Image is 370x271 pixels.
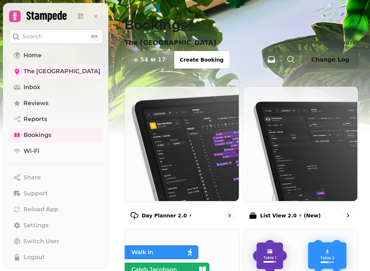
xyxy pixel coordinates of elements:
[23,115,47,124] span: Reports
[260,212,321,219] p: List View 2.0 ⚡ (New)
[23,189,48,198] span: Support
[9,29,103,44] button: Search⌘K
[23,173,41,182] span: Share
[9,112,103,126] a: Reports
[124,86,240,226] a: Day Planner 2.0 ⚡Day Planner 2.0 ⚡
[23,83,40,92] span: Inbox
[9,202,103,217] button: Reload App
[243,86,358,226] a: List View 2.0 ⚡ (New)List View 2.0 ⚡ (New)
[9,64,103,79] a: The [GEOGRAPHIC_DATA]
[23,131,51,139] span: Bookings
[9,144,103,158] a: Wi-Fi
[9,250,103,264] button: Logout
[9,170,103,185] button: Share
[23,51,42,60] span: Home
[344,212,352,219] svg: go to
[124,38,216,48] p: The [GEOGRAPHIC_DATA]
[9,128,103,142] a: Bookings
[23,67,100,76] span: The [GEOGRAPHIC_DATA]
[23,221,48,230] span: Settings
[23,205,58,214] span: Reload App
[23,237,59,246] span: Switch User
[9,80,103,95] a: Inbox
[242,86,357,201] img: List View 2.0 ⚡ (New)
[23,253,45,262] span: Logout
[339,39,358,46] p: [DATE]
[302,51,358,68] button: Change Log
[9,96,103,111] a: Reviews
[311,57,349,63] span: Change Log
[124,86,239,201] img: Day Planner 2.0 ⚡
[140,57,148,63] span: 54
[125,51,175,68] button: 5417
[180,57,224,62] span: Create Booking
[142,212,192,219] p: Day Planner 2.0 ⚡
[89,33,100,41] div: ⌘K
[9,234,103,249] button: Switch User
[23,147,39,155] span: Wi-Fi
[9,218,103,233] a: Settings
[9,186,103,201] button: Support
[22,32,42,41] p: Search
[9,48,103,63] a: Home
[174,51,229,68] button: Create Booking
[23,99,48,108] span: Reviews
[158,57,165,63] span: 17
[226,212,233,219] svg: go to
